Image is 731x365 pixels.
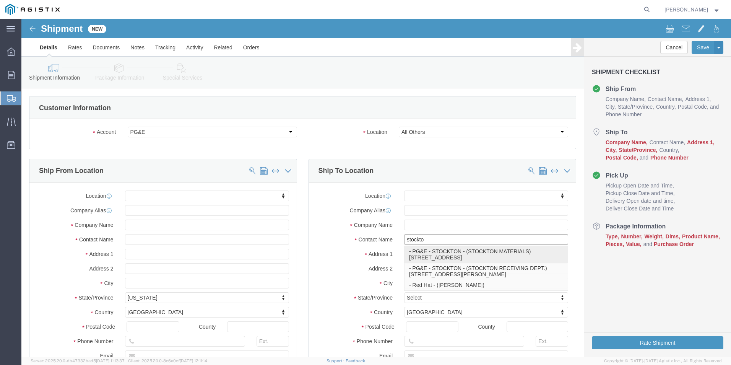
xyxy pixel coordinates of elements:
[604,358,722,364] span: Copyright © [DATE]-[DATE] Agistix Inc., All Rights Reserved
[5,4,60,15] img: logo
[346,358,365,363] a: Feedback
[664,5,721,14] button: [PERSON_NAME]
[96,358,125,363] span: [DATE] 11:13:37
[180,358,207,363] span: [DATE] 12:11:14
[664,5,708,14] span: Rick Judd
[128,358,207,363] span: Client: 2025.20.0-8c6e0cf
[31,358,125,363] span: Server: 2025.20.0-db47332bad5
[21,19,731,357] iframe: FS Legacy Container
[327,358,346,363] a: Support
